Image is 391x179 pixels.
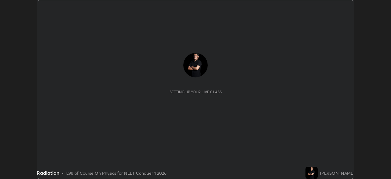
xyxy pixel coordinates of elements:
[183,53,208,77] img: 40cbeb4c3a5c4ff3bcc3c6587ae1c9d7.jpg
[66,170,166,176] div: L98 of Course On Physics for NEET Conquer 1 2026
[37,169,59,177] div: Radiation
[320,170,354,176] div: [PERSON_NAME]
[62,170,64,176] div: •
[305,167,318,179] img: 40cbeb4c3a5c4ff3bcc3c6587ae1c9d7.jpg
[170,90,222,94] div: Setting up your live class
